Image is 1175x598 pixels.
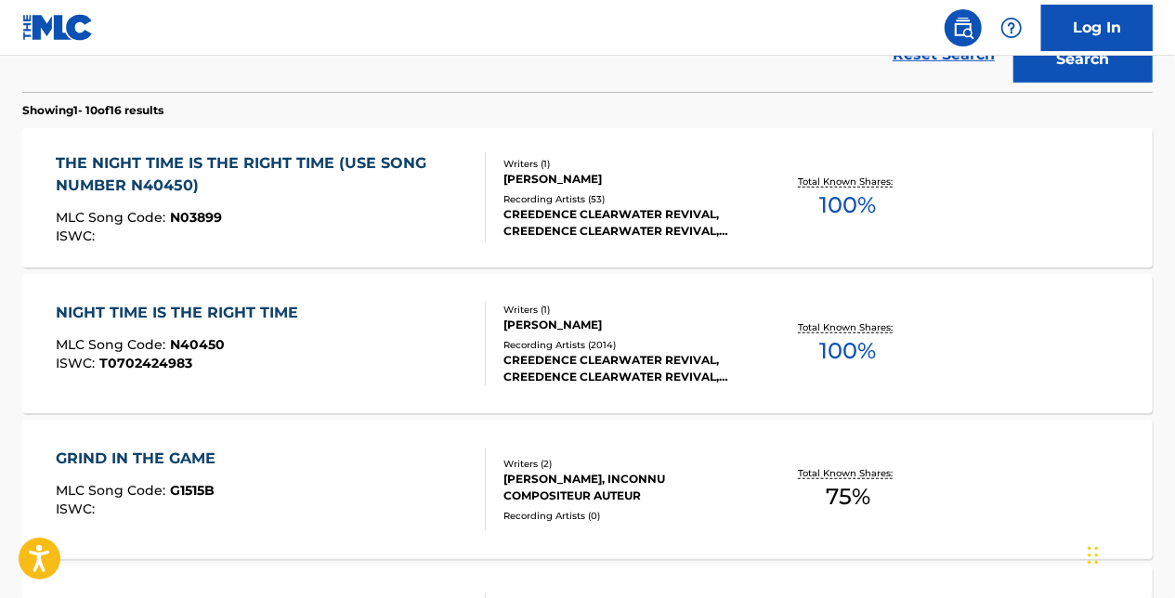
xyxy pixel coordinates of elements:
[503,352,754,385] div: CREEDENCE CLEARWATER REVIVAL, CREEDENCE CLEARWATER REVIVAL, CREEDENCE CLEARWATER REVIVAL, [PERSON...
[57,355,100,371] span: ISWC :
[171,336,226,353] span: N40450
[952,17,974,39] img: search
[171,482,215,499] span: G1515B
[171,209,223,226] span: N03899
[22,128,1153,267] a: THE NIGHT TIME IS THE RIGHT TIME (USE SONG NUMBER N40450)MLC Song Code:N03899ISWC:Writers (1)[PER...
[57,448,226,470] div: GRIND IN THE GAME
[993,9,1030,46] div: Help
[1000,17,1023,39] img: help
[820,188,877,222] span: 100 %
[503,471,754,504] div: [PERSON_NAME], INCONNU COMPOSITEUR AUTEUR
[57,302,308,324] div: NIGHT TIME IS THE RIGHT TIME
[503,457,754,471] div: Writers ( 2 )
[503,206,754,240] div: CREEDENCE CLEARWATER REVIVAL, CREEDENCE CLEARWATER REVIVAL, CREEDENCE CLEARWATER REVIVAL, CREEDEN...
[57,336,171,353] span: MLC Song Code :
[503,157,754,171] div: Writers ( 1 )
[57,482,171,499] span: MLC Song Code :
[503,303,754,317] div: Writers ( 1 )
[57,209,171,226] span: MLC Song Code :
[57,227,100,244] span: ISWC :
[22,420,1153,559] a: GRIND IN THE GAMEMLC Song Code:G1515BISWC:Writers (2)[PERSON_NAME], INCONNU COMPOSITEUR AUTEURRec...
[57,500,100,517] span: ISWC :
[1082,509,1175,598] iframe: Chat Widget
[799,175,898,188] p: Total Known Shares:
[22,14,94,41] img: MLC Logo
[503,317,754,333] div: [PERSON_NAME]
[1088,527,1099,583] div: Drag
[1041,5,1153,51] a: Log In
[799,320,898,334] p: Total Known Shares:
[945,9,982,46] a: Public Search
[22,102,163,119] p: Showing 1 - 10 of 16 results
[503,192,754,206] div: Recording Artists ( 53 )
[100,355,193,371] span: T0702424983
[820,334,877,368] span: 100 %
[503,509,754,523] div: Recording Artists ( 0 )
[826,480,870,513] span: 75 %
[503,171,754,188] div: [PERSON_NAME]
[503,338,754,352] div: Recording Artists ( 2014 )
[57,152,470,197] div: THE NIGHT TIME IS THE RIGHT TIME (USE SONG NUMBER N40450)
[22,274,1153,413] a: NIGHT TIME IS THE RIGHT TIMEMLC Song Code:N40450ISWC:T0702424983Writers (1)[PERSON_NAME]Recording...
[1013,36,1153,83] button: Search
[799,466,898,480] p: Total Known Shares:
